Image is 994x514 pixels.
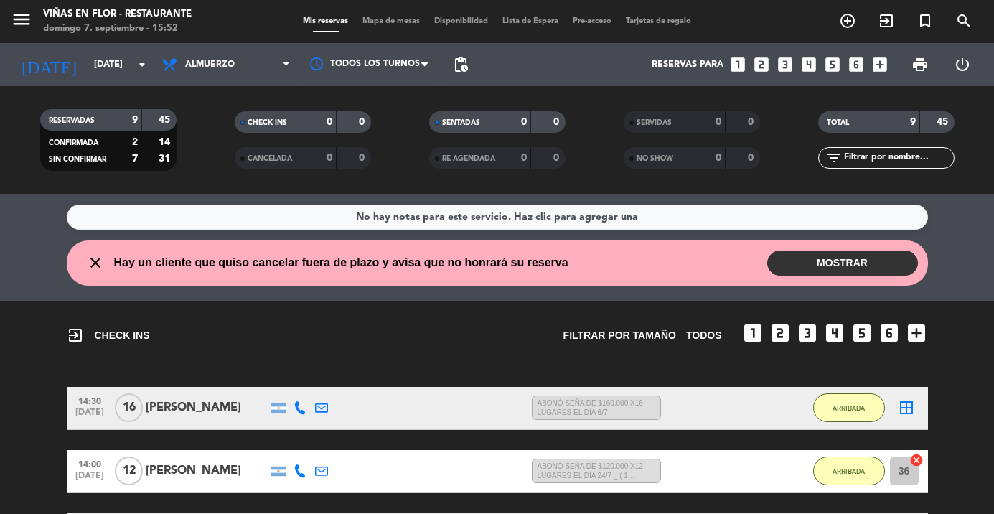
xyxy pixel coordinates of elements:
i: add_circle_outline [839,12,856,29]
strong: 14 [159,137,173,147]
span: Mis reservas [296,17,355,25]
button: MOSTRAR [767,251,918,276]
strong: 9 [910,117,916,127]
i: looks_5 [823,55,842,74]
i: turned_in_not [916,12,934,29]
span: RESERVADAS [49,117,95,124]
span: 12 [115,457,143,485]
i: looks_6 [878,322,901,345]
span: ARRIBADA [833,404,865,412]
span: SERVIDAS [637,119,672,126]
strong: 0 [748,153,756,163]
span: [DATE] [72,408,108,424]
span: Tarjetas de regalo [619,17,698,25]
span: TOTAL [827,119,849,126]
span: 14:00 [72,455,108,472]
span: [DATE] [72,471,108,487]
strong: 45 [159,115,173,125]
span: ABONÓ SEÑA DE $160.000 X16 LUGARES EL DÍA 6/7 [532,396,661,420]
strong: 0 [553,153,562,163]
span: SENTADAS [442,119,480,126]
span: Disponibilidad [427,17,495,25]
strong: 0 [327,153,332,163]
i: looks_4 [800,55,818,74]
button: menu [11,9,32,35]
span: 16 [115,393,143,422]
button: ARRIBADA [813,457,885,485]
i: add_box [905,322,928,345]
span: CHECK INS [248,119,287,126]
strong: 0 [521,153,527,163]
span: TODOS [686,327,722,344]
i: looks_two [769,322,792,345]
strong: 0 [359,117,367,127]
i: filter_list [825,149,843,167]
strong: 2 [132,137,138,147]
span: 14:30 [72,392,108,408]
input: Filtrar por nombre... [843,150,954,166]
div: [PERSON_NAME] [146,398,268,417]
i: search [955,12,972,29]
i: looks_one [741,322,764,345]
span: Filtrar por tamaño [563,327,676,344]
strong: 31 [159,154,173,164]
strong: 9 [132,115,138,125]
span: print [911,56,929,73]
i: looks_3 [776,55,794,74]
span: pending_actions [452,56,469,73]
i: arrow_drop_down [133,56,151,73]
strong: 0 [359,153,367,163]
div: [PERSON_NAME] [146,462,268,480]
i: close [87,254,104,271]
span: CANCELADA [248,155,292,162]
span: NO SHOW [637,155,673,162]
strong: 0 [748,117,756,127]
i: looks_one [728,55,747,74]
span: RE AGENDADA [442,155,495,162]
span: Pre-acceso [566,17,619,25]
i: looks_6 [847,55,866,74]
div: domingo 7. septiembre - 15:52 [43,22,192,36]
span: Lista de Espera [495,17,566,25]
button: ARRIBADA [813,393,885,422]
i: add_box [871,55,889,74]
strong: 0 [716,117,721,127]
span: ABONÓ SEÑA DE $120.000 X12 LUGARES EL DÍA 24/7 _ ( 1 COMENSAL ES VEGANO) [532,459,661,483]
span: CONFIRMADA [49,139,98,146]
span: ARRIBADA [833,467,865,475]
strong: 45 [937,117,951,127]
span: Almuerzo [185,60,235,70]
i: looks_5 [850,322,873,345]
i: border_all [898,399,915,416]
span: SIN CONFIRMAR [49,156,106,163]
i: [DATE] [11,49,87,80]
span: Hay un cliente que quiso cancelar fuera de plazo y avisa que no honrará su reserva [114,253,568,272]
strong: 0 [553,117,562,127]
i: looks_3 [796,322,819,345]
strong: 0 [521,117,527,127]
i: cancel [909,453,924,467]
i: exit_to_app [67,327,84,344]
strong: 0 [716,153,721,163]
span: CHECK INS [67,327,150,344]
div: LOG OUT [942,43,983,86]
i: menu [11,9,32,30]
i: looks_4 [823,322,846,345]
div: No hay notas para este servicio. Haz clic para agregar una [356,209,638,225]
i: exit_to_app [878,12,895,29]
span: Reservas para [652,60,723,70]
div: Viñas en Flor - Restaurante [43,7,192,22]
i: looks_two [752,55,771,74]
strong: 0 [327,117,332,127]
span: Mapa de mesas [355,17,427,25]
strong: 7 [132,154,138,164]
i: power_settings_new [954,56,971,73]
